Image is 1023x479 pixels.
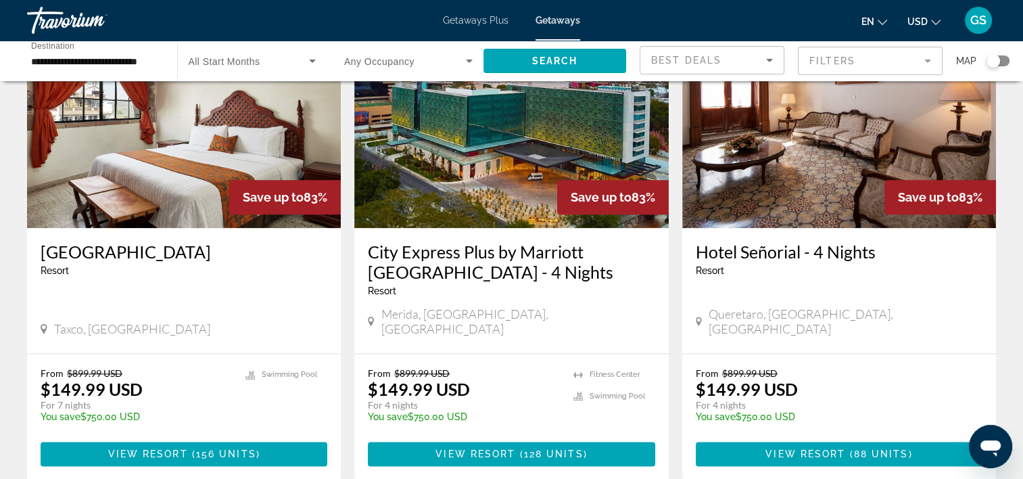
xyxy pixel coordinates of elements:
span: Destination [31,41,74,50]
span: GS [970,14,986,27]
p: $750.00 USD [696,411,969,422]
span: View Resort [435,449,515,459]
p: $149.99 USD [368,379,470,399]
span: 156 units [196,449,256,459]
span: Merida, [GEOGRAPHIC_DATA], [GEOGRAPHIC_DATA] [381,306,655,336]
span: ( ) [188,449,260,459]
p: $149.99 USD [41,379,143,399]
button: Search [483,49,627,73]
button: View Resort(156 units) [41,442,327,466]
span: Map [956,51,976,70]
p: $750.00 USD [41,411,232,422]
span: Queretaro, [GEOGRAPHIC_DATA], [GEOGRAPHIC_DATA] [709,306,982,336]
img: DX97I01X.jpg [682,12,996,228]
span: Save up to [571,190,632,204]
span: View Resort [108,449,187,459]
a: City Express Plus by Marriott [GEOGRAPHIC_DATA] - 4 Nights [368,242,655,282]
button: Change language [861,12,887,31]
a: Hotel Señorial - 4 Nights [696,242,982,262]
div: 83% [884,180,996,214]
p: For 4 nights [368,399,559,411]
span: Taxco, [GEOGRAPHIC_DATA] [54,321,210,336]
span: en [861,16,874,27]
span: $899.99 USD [67,367,122,379]
span: View Resort [765,449,845,459]
span: $899.99 USD [722,367,778,379]
iframe: Button to launch messaging window [969,425,1012,468]
span: From [696,367,719,379]
button: User Menu [961,6,996,35]
span: You save [368,411,408,422]
div: 83% [229,180,341,214]
span: $899.99 USD [394,367,450,379]
span: ( ) [515,449,587,459]
span: Save up to [898,190,959,204]
span: Save up to [243,190,304,204]
span: You save [696,411,736,422]
span: Swimming Pool [262,370,317,379]
span: Fitness Center [590,370,640,379]
p: For 4 nights [696,399,969,411]
p: $149.99 USD [696,379,798,399]
span: Search [531,55,577,66]
p: For 7 nights [41,399,232,411]
a: Travorium [27,3,162,38]
button: Filter [798,46,943,76]
button: View Resort(88 units) [696,442,982,466]
span: You save [41,411,80,422]
span: All Start Months [189,56,260,67]
p: $750.00 USD [368,411,559,422]
span: ( ) [845,449,912,459]
span: Any Occupancy [344,56,414,67]
button: Change currency [907,12,941,31]
span: Swimming Pool [590,392,645,401]
span: Resort [368,286,396,296]
span: From [41,367,64,379]
span: Best Deals [651,55,721,66]
a: Getaways [536,15,580,26]
img: DT28I01X.jpg [27,12,341,228]
a: Getaways Plus [443,15,508,26]
img: DY07E01X.jpg [354,12,668,228]
span: 128 units [524,449,584,459]
span: From [368,367,391,379]
mat-select: Sort by [651,52,773,68]
span: 88 units [854,449,909,459]
button: View Resort(128 units) [368,442,655,466]
span: Resort [41,265,69,276]
span: USD [907,16,928,27]
span: Resort [696,265,724,276]
div: 83% [557,180,669,214]
a: [GEOGRAPHIC_DATA] [41,242,327,262]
